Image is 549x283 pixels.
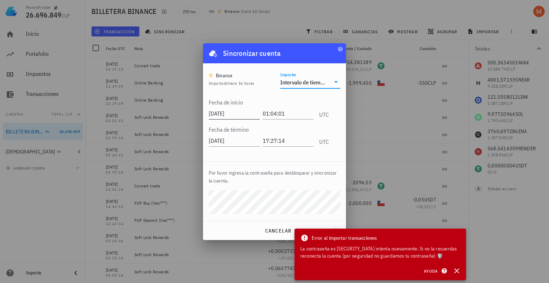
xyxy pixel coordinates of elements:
img: 270.png [209,73,213,78]
span: Ayuda [424,268,446,274]
span: cancelar [264,228,291,234]
div: Binance [216,72,233,79]
div: La contraseña es [SECURITY_DATA] intenta nuevamente. Si no la recuerdas reconecta la cuenta (por ... [300,245,460,259]
div: Intervalo de tiempo [280,79,325,86]
span: Error al importar transacciones [312,234,377,242]
div: ImportarIntervalo de tiempo [280,76,340,88]
input: 17:24:33 [263,108,314,119]
div: Sincronizar cuenta [223,48,281,59]
label: Fecha de término [209,126,249,133]
p: Por favor ingresa la contraseña para desbloquear y sincronizar la cuenta. [209,169,340,185]
div: UTC [316,103,329,121]
input: 2025-10-11 [209,108,260,119]
input: 17:24:33 [263,135,314,146]
div: UTC [316,131,329,148]
label: Fecha de inicio [209,99,243,106]
span: hace 16 horas [228,80,254,86]
span: Importado [209,80,254,86]
button: cancelar [262,224,294,237]
input: 2025-10-11 [209,135,260,146]
button: Ayuda [419,266,450,276]
label: Importar [280,72,297,77]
